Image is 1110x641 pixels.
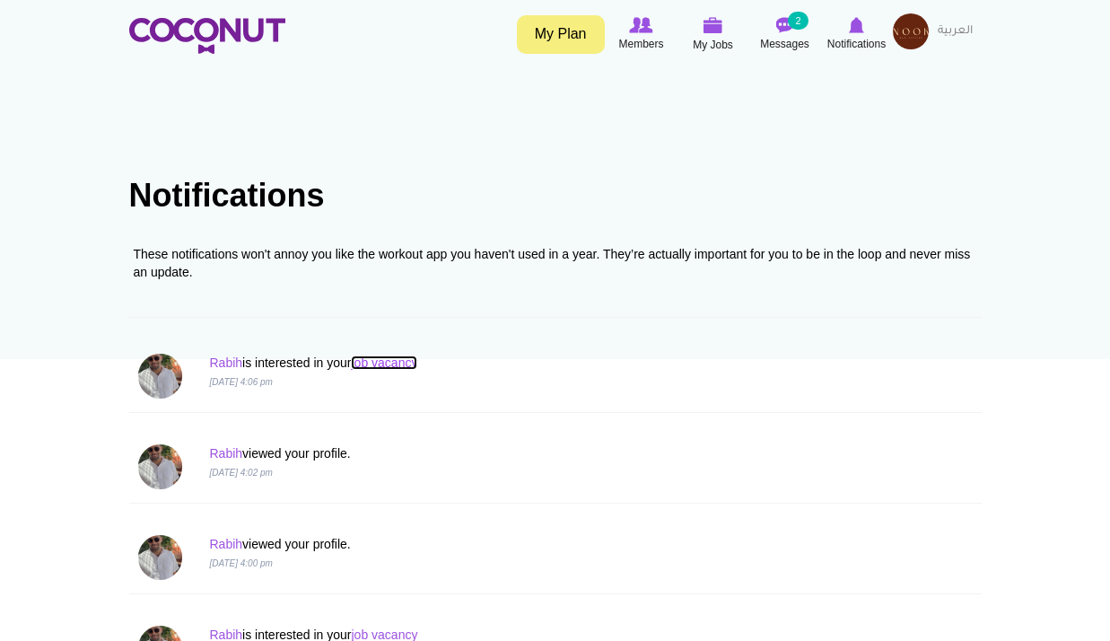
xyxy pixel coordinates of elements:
[134,245,977,281] div: These notifications won't annoy you like the workout app you haven't used in a year. They’re actu...
[209,446,242,461] a: Rabih
[788,12,808,30] small: 2
[129,178,982,214] h1: Notifications
[209,535,756,553] p: viewed your profile.
[849,17,864,33] img: Notifications
[209,558,272,568] i: [DATE] 4:00 pm
[209,444,756,462] p: viewed your profile.
[209,356,242,370] a: Rabih
[209,537,242,551] a: Rabih
[929,13,982,49] a: العربية
[760,35,809,53] span: Messages
[704,17,723,33] img: My Jobs
[629,17,652,33] img: Browse Members
[517,15,605,54] a: My Plan
[618,35,663,53] span: Members
[209,377,272,387] i: [DATE] 4:06 pm
[606,13,677,55] a: Browse Members Members
[693,36,733,54] span: My Jobs
[821,13,893,55] a: Notifications Notifications
[129,18,285,54] img: Home
[209,468,272,478] i: [DATE] 4:02 pm
[209,354,756,372] p: is interested in your
[677,13,749,56] a: My Jobs My Jobs
[827,35,886,53] span: Notifications
[776,17,794,33] img: Messages
[351,356,417,370] a: job vacancy
[749,13,821,55] a: Messages Messages 2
